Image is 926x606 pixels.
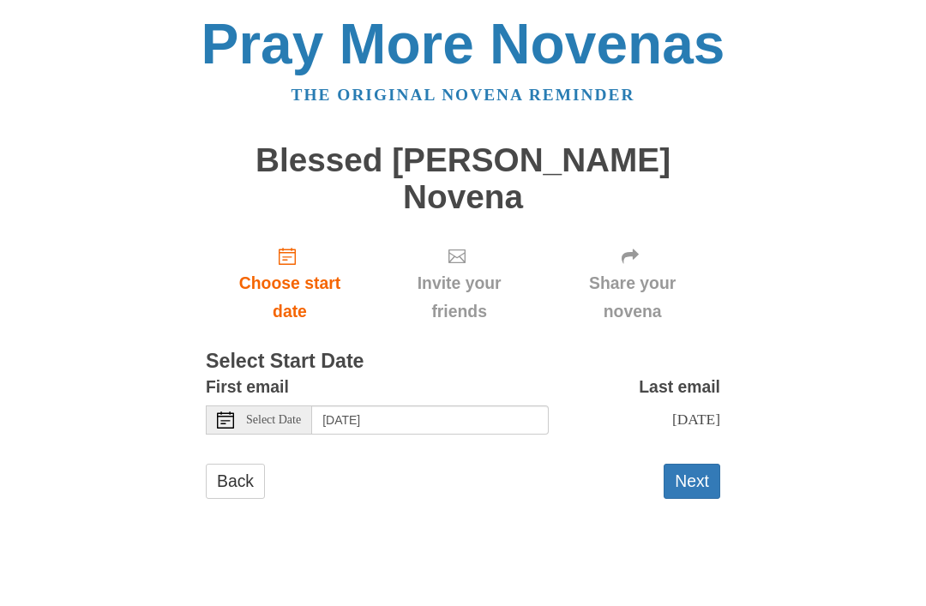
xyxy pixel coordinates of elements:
div: Click "Next" to confirm your start date first. [544,232,720,334]
span: Invite your friends [391,269,527,326]
a: Pray More Novenas [201,12,725,75]
a: Choose start date [206,232,374,334]
span: Share your novena [562,269,703,326]
div: Click "Next" to confirm your start date first. [374,232,544,334]
a: The original novena reminder [292,86,635,104]
span: Choose start date [223,269,357,326]
h1: Blessed [PERSON_NAME] Novena [206,142,720,215]
a: Back [206,464,265,499]
label: Last email [639,373,720,401]
span: [DATE] [672,411,720,428]
label: First email [206,373,289,401]
span: Select Date [246,414,301,426]
button: Next [664,464,720,499]
h3: Select Start Date [206,351,720,373]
